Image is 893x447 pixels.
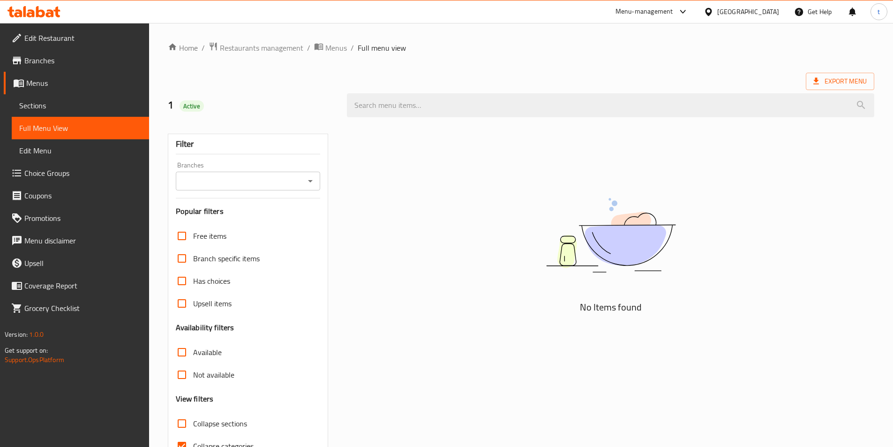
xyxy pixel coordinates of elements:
[4,252,149,274] a: Upsell
[4,207,149,229] a: Promotions
[193,298,232,309] span: Upsell items
[4,72,149,94] a: Menus
[176,134,321,154] div: Filter
[325,42,347,53] span: Menus
[12,139,149,162] a: Edit Menu
[494,300,728,315] h5: No Items found
[220,42,303,53] span: Restaurants management
[24,280,142,291] span: Coverage Report
[19,100,142,111] span: Sections
[176,206,321,217] h3: Popular filters
[615,6,673,17] div: Menu-management
[24,258,142,269] span: Upsell
[4,274,149,297] a: Coverage Report
[358,42,406,53] span: Full menu view
[202,42,205,53] li: /
[24,212,142,224] span: Promotions
[4,184,149,207] a: Coupons
[168,98,336,112] h2: 1
[24,32,142,44] span: Edit Restaurant
[806,73,874,90] span: Export Menu
[26,77,142,89] span: Menus
[307,42,310,53] li: /
[176,394,214,404] h3: View filters
[347,93,874,117] input: search
[12,117,149,139] a: Full Menu View
[4,27,149,49] a: Edit Restaurant
[193,347,222,358] span: Available
[878,7,880,17] span: t
[24,303,142,314] span: Grocery Checklist
[4,229,149,252] a: Menu disclaimer
[180,100,204,112] div: Active
[193,418,247,429] span: Collapse sections
[351,42,354,53] li: /
[193,369,234,380] span: Not available
[24,190,142,201] span: Coupons
[5,344,48,356] span: Get support on:
[5,328,28,341] span: Version:
[4,49,149,72] a: Branches
[5,354,64,366] a: Support.OpsPlatform
[19,122,142,134] span: Full Menu View
[24,235,142,246] span: Menu disclaimer
[12,94,149,117] a: Sections
[4,162,149,184] a: Choice Groups
[314,42,347,54] a: Menus
[180,102,204,111] span: Active
[168,42,874,54] nav: breadcrumb
[494,173,728,297] img: dish.svg
[717,7,779,17] div: [GEOGRAPHIC_DATA]
[176,322,234,333] h3: Availability filters
[24,167,142,179] span: Choice Groups
[209,42,303,54] a: Restaurants management
[813,76,867,87] span: Export Menu
[24,55,142,66] span: Branches
[19,145,142,156] span: Edit Menu
[304,174,317,188] button: Open
[168,42,198,53] a: Home
[193,275,230,287] span: Has choices
[193,230,226,242] span: Free items
[29,328,44,341] span: 1.0.0
[193,253,260,264] span: Branch specific items
[4,297,149,319] a: Grocery Checklist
